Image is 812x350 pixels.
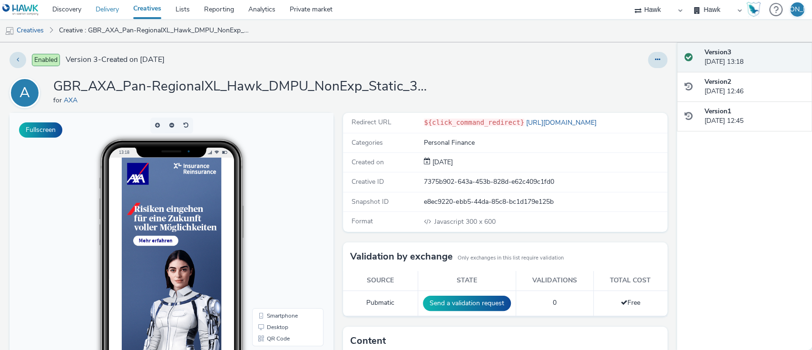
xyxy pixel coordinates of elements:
[19,122,62,138] button: Fullscreen
[433,217,495,226] span: 300 x 600
[352,217,373,226] span: Format
[424,138,666,148] div: Personal Finance
[746,2,764,17] a: Hawk Academy
[424,197,666,207] div: e8ec9220-ebb5-44da-85c8-bc1d179e125b
[352,197,389,206] span: Snapshot ID
[352,158,384,167] span: Created on
[553,298,557,307] span: 0
[434,217,465,226] span: Javascript
[704,107,731,116] strong: Version 1
[424,119,524,126] code: ${click_command_redirect}
[10,88,44,97] a: A
[704,107,804,126] div: [DATE] 12:45
[32,54,60,66] span: Enabled
[352,138,383,147] span: Categories
[423,296,511,311] button: Send a validation request
[64,96,81,105] a: AXA
[621,298,640,307] span: Free
[418,271,516,290] th: State
[350,250,453,264] h3: Validation by exchange
[352,118,391,127] span: Redirect URL
[66,54,165,65] span: Version 3 - Created on [DATE]
[704,77,804,97] div: [DATE] 12:46
[53,78,434,96] h1: GBR_AXA_Pan-RegionalXL_Hawk_DMPU_NonExp_Static_300x600_Risk_DE - Andreas-Danzer-Weg_20250909
[516,271,593,290] th: Validations
[245,220,312,231] li: QR Code
[109,37,120,42] span: 13:18
[20,80,30,106] div: A
[430,158,453,167] span: [DATE]
[704,48,731,57] strong: Version 3
[704,48,804,67] div: [DATE] 13:18
[593,271,667,290] th: Total cost
[245,209,312,220] li: Desktop
[257,211,279,217] span: Desktop
[746,2,761,17] img: Hawk Academy
[2,4,39,16] img: undefined Logo
[5,26,14,36] img: mobile
[257,223,280,229] span: QR Code
[352,177,384,186] span: Creative ID
[704,77,731,86] strong: Version 2
[350,334,386,348] h3: Content
[257,200,288,206] span: Smartphone
[245,197,312,209] li: Smartphone
[343,290,418,316] td: Pubmatic
[524,118,600,127] a: [URL][DOMAIN_NAME]
[343,271,418,290] th: Source
[53,96,64,105] span: for
[458,254,564,262] small: Only exchanges in this list require validation
[424,177,666,187] div: 7375b902-643a-453b-828d-e62c409c1fd0
[430,158,453,167] div: Creation 09 September 2025, 12:45
[54,19,257,42] a: Creative : GBR_AXA_Pan-RegionalXL_Hawk_DMPU_NonExp_Static_300x600_Risk_DE - [PERSON_NAME]-Weg_202...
